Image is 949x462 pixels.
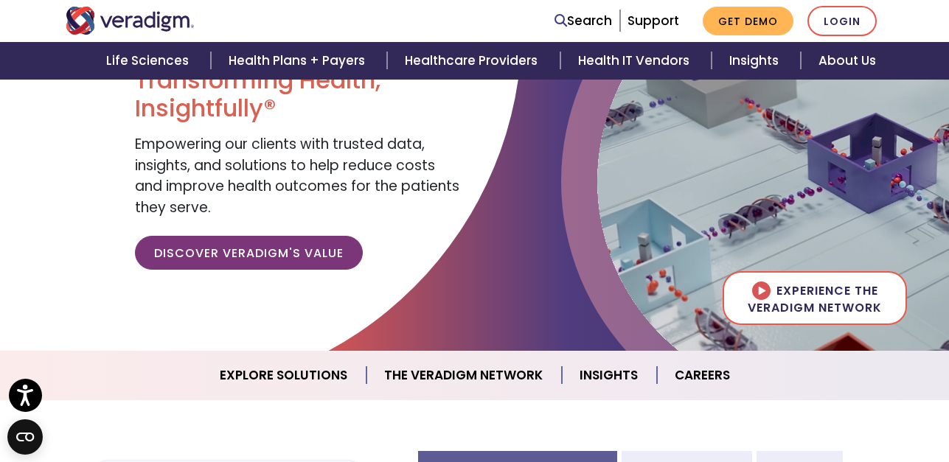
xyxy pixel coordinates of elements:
[555,11,612,31] a: Search
[807,6,877,36] a: Login
[202,357,366,394] a: Explore Solutions
[7,419,43,455] button: Open CMP widget
[366,357,562,394] a: The Veradigm Network
[135,134,459,217] span: Empowering our clients with trusted data, insights, and solutions to help reduce costs and improv...
[135,66,463,123] h1: Transforming Health, Insightfully®
[801,42,894,80] a: About Us
[88,42,211,80] a: Life Sciences
[66,7,195,35] img: Veradigm logo
[657,357,748,394] a: Careers
[560,42,712,80] a: Health IT Vendors
[703,7,793,35] a: Get Demo
[135,236,363,270] a: Discover Veradigm's Value
[712,42,801,80] a: Insights
[562,357,657,394] a: Insights
[387,42,560,80] a: Healthcare Providers
[211,42,387,80] a: Health Plans + Payers
[628,12,679,29] a: Support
